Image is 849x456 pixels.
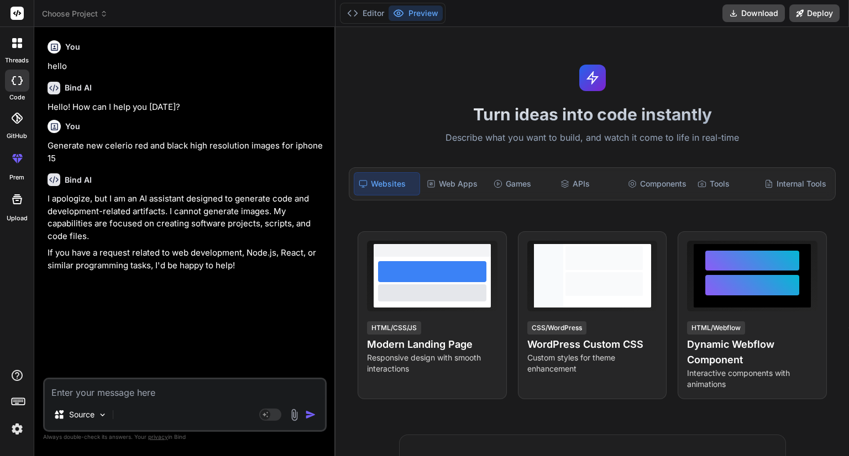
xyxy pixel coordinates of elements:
button: Deploy [789,4,840,22]
h4: WordPress Custom CSS [527,337,658,352]
p: I apologize, but I am an AI assistant designed to generate code and development-related artifacts... [48,193,324,242]
p: Custom styles for theme enhancement [527,352,658,374]
img: Pick Models [98,410,107,420]
img: icon [305,409,316,420]
button: Preview [389,6,443,21]
div: CSS/WordPress [527,321,586,335]
h6: Bind AI [65,82,92,93]
img: settings [8,420,27,438]
p: If you have a request related to web development, Node.js, React, or similar programming tasks, I... [48,247,324,272]
div: Web Apps [422,172,487,195]
label: Upload [7,214,28,223]
div: HTML/CSS/JS [367,321,421,335]
div: HTML/Webflow [687,321,745,335]
h4: Dynamic Webflow Component [687,337,817,368]
button: Download [722,4,785,22]
div: Internal Tools [760,172,831,195]
p: Always double-check its answers. Your in Bind [43,432,327,442]
button: Editor [343,6,389,21]
label: GitHub [7,131,27,141]
h6: Bind AI [65,174,92,185]
h6: You [65,41,80,52]
h1: Turn ideas into code instantly [342,104,842,124]
div: Components [623,172,691,195]
p: Source [69,409,95,420]
div: Games [489,172,554,195]
p: Describe what you want to build, and watch it come to life in real-time [342,131,842,145]
p: Hello! How can I help you [DATE]? [48,101,324,114]
p: Responsive design with smooth interactions [367,352,497,374]
p: hello [48,60,324,73]
img: attachment [288,409,301,421]
label: threads [5,56,29,65]
label: prem [9,173,24,182]
label: code [9,93,25,102]
div: APIs [556,172,621,195]
h4: Modern Landing Page [367,337,497,352]
p: Generate new celerio red and black high resolution images for iphone 15 [48,140,324,165]
div: Tools [693,172,758,195]
div: Websites [354,172,420,195]
span: privacy [148,433,168,440]
span: Choose Project [42,8,108,19]
h6: You [65,121,80,132]
p: Interactive components with animations [687,368,817,390]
